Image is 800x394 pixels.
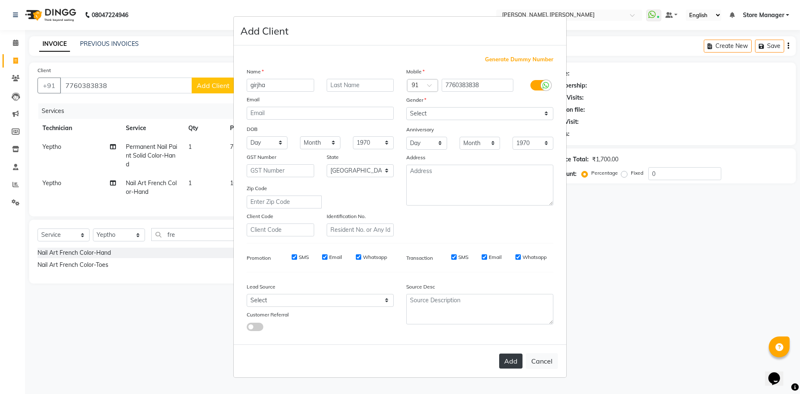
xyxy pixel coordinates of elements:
[406,126,434,133] label: Anniversary
[329,253,342,261] label: Email
[499,354,522,369] button: Add
[240,23,288,38] h4: Add Client
[765,361,792,386] iframe: chat widget
[526,353,558,369] button: Cancel
[247,79,314,92] input: First Name
[485,55,553,64] span: Generate Dummy Number
[247,68,264,75] label: Name
[458,253,468,261] label: SMS
[406,283,435,291] label: Source Desc
[247,153,276,161] label: GST Number
[522,253,547,261] label: Whatsapp
[247,96,260,103] label: Email
[406,96,426,104] label: Gender
[247,223,314,236] input: Client Code
[247,213,273,220] label: Client Code
[327,223,394,236] input: Resident No. or Any Id
[247,164,314,177] input: GST Number
[489,253,502,261] label: Email
[406,254,433,262] label: Transaction
[247,254,271,262] label: Promotion
[247,185,267,192] label: Zip Code
[247,107,394,120] input: Email
[247,196,322,208] input: Enter Zip Code
[247,311,289,319] label: Customer Referral
[247,283,275,291] label: Lead Source
[327,153,339,161] label: State
[247,125,257,133] label: DOB
[299,253,309,261] label: SMS
[406,68,425,75] label: Mobile
[327,79,394,92] input: Last Name
[406,154,425,161] label: Address
[442,79,514,92] input: Mobile
[363,253,387,261] label: Whatsapp
[327,213,366,220] label: Identification No.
